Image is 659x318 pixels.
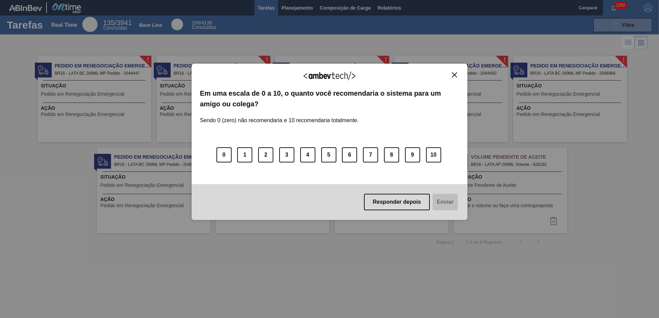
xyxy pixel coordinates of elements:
button: 9 [405,147,420,162]
button: 10 [426,147,441,162]
button: 7 [363,147,378,162]
button: 5 [321,147,336,162]
button: 2 [258,147,273,162]
button: 3 [279,147,294,162]
label: Sendo 0 (zero) não recomendaria e 10 recomendaria totalmente. [200,109,359,124]
button: 0 [216,147,232,162]
label: Em uma escala de 0 a 10, o quanto você recomendaria o sistema para um amigo ou colega? [200,88,459,109]
button: 6 [342,147,357,162]
button: Responder depois [364,194,430,210]
img: Logo Ambevtech [304,72,355,80]
button: Close [450,72,459,78]
button: 1 [237,147,252,162]
button: 4 [300,147,315,162]
button: 8 [384,147,399,162]
img: Close [452,72,457,77]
